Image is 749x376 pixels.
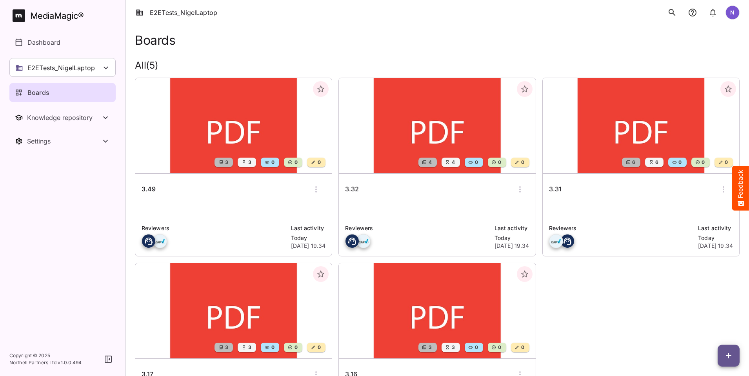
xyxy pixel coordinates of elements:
p: [DATE] 19.34 [698,242,733,250]
p: Copyright © 2025 [9,352,82,359]
p: Reviewers [345,224,490,233]
p: Last activity [291,224,326,233]
h2: All ( 5 ) [135,60,740,71]
span: 4 [451,158,455,166]
span: 6 [631,158,635,166]
span: 0 [271,158,275,166]
span: 0 [724,158,728,166]
p: E2ETests_NigelLaptop [27,63,95,73]
span: 6 [654,158,658,166]
p: Last activity [698,224,733,233]
nav: Settings [9,132,116,151]
p: Today [494,234,529,242]
div: N [725,5,740,20]
span: 3 [247,158,251,166]
p: [DATE] 19.34 [291,242,326,250]
span: 3 [224,158,228,166]
span: 0 [317,343,321,351]
nav: Knowledge repository [9,108,116,127]
img: 3.16 [339,263,535,358]
img: 3.31 [543,78,739,173]
p: Boards [27,88,49,97]
span: 0 [497,158,501,166]
span: 4 [428,158,432,166]
span: 0 [294,343,298,351]
p: Today [291,234,326,242]
span: 0 [678,158,682,166]
img: 3.32 [339,78,535,173]
p: Dashboard [27,38,60,47]
h6: 3.49 [142,184,156,194]
span: 0 [701,158,705,166]
p: Northell Partners Ltd v 1.0.0.494 [9,359,82,366]
button: notifications [705,5,721,20]
span: 0 [317,158,321,166]
span: 0 [520,158,524,166]
a: MediaMagic® [13,9,116,22]
span: 3 [451,343,455,351]
h1: Boards [135,33,175,47]
button: search [664,5,680,20]
h6: 3.31 [549,184,562,194]
span: 3 [428,343,432,351]
div: MediaMagic ® [30,9,84,22]
span: 3 [224,343,228,351]
span: 0 [474,158,478,166]
button: Toggle Knowledge repository [9,108,116,127]
button: Toggle Settings [9,132,116,151]
button: notifications [685,5,700,20]
span: 3 [247,343,251,351]
img: 3.17 [135,263,332,358]
button: Feedback [732,166,749,211]
p: Reviewers [142,224,286,233]
a: Dashboard [9,33,116,52]
span: 0 [497,343,501,351]
img: 3.49 [135,78,332,173]
div: Knowledge repository [27,114,101,122]
div: Settings [27,137,101,145]
p: Last activity [494,224,529,233]
span: 0 [294,158,298,166]
h6: 3.32 [345,184,359,194]
p: Today [698,234,733,242]
a: Boards [9,83,116,102]
span: 0 [271,343,275,351]
p: [DATE] 19.34 [494,242,529,250]
span: 0 [520,343,524,351]
p: Reviewers [549,224,694,233]
span: 0 [474,343,478,351]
